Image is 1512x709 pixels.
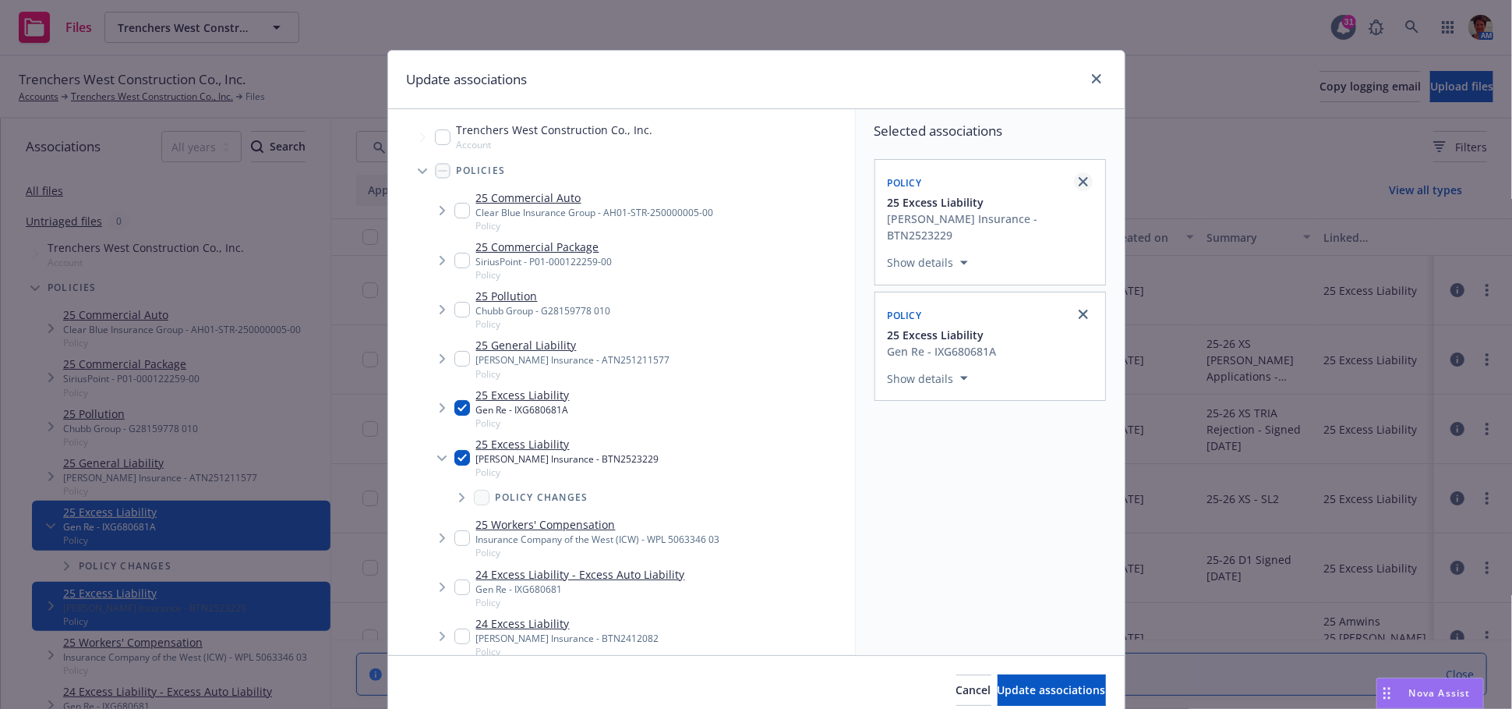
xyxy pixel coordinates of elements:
[457,166,506,175] span: Policies
[888,309,922,322] span: Policy
[881,369,974,388] button: Show details
[476,219,714,232] span: Policy
[457,122,653,138] span: Trenchers West Construction Co., Inc.
[888,176,922,190] span: Policy
[1409,686,1471,700] span: Nova Assist
[998,682,1106,697] span: Update associations
[1377,679,1397,708] div: Drag to move
[998,675,1106,706] button: Update associations
[476,596,685,609] span: Policy
[476,583,685,596] div: Gen Re - IXG680681
[881,253,974,272] button: Show details
[476,337,670,353] a: 25 General Liability
[476,403,570,417] div: Gen Re - IXG680681A
[476,533,720,546] div: Insurance Company of the West (ICW) - WPL 5063346 03
[476,268,613,282] span: Policy
[476,288,611,304] a: 25 Pollution
[476,367,670,381] span: Policy
[476,632,659,645] div: [PERSON_NAME] Insurance - BTN2412082
[1376,678,1484,709] button: Nova Assist
[888,327,997,343] button: 25 Excess Liability
[956,682,991,697] span: Cancel
[888,327,984,343] span: 25 Excess Liability
[476,436,659,452] a: 25 Excess Liability
[956,675,991,706] button: Cancel
[476,466,659,479] span: Policy
[476,645,659,658] span: Policy
[888,211,1096,243] div: [PERSON_NAME] Insurance - BTN2523229
[874,122,1106,140] span: Selected associations
[476,353,670,367] div: [PERSON_NAME] Insurance - ATN251211577
[476,615,659,632] a: 24 Excess Liability
[476,452,659,466] div: [PERSON_NAME] Insurance - BTN2523229
[476,387,570,403] a: 25 Excess Liability
[496,493,588,502] span: Policy changes
[476,417,570,430] span: Policy
[476,566,685,583] a: 24 Excess Liability - Excess Auto Liability
[1087,69,1106,88] a: close
[1074,172,1093,191] a: close
[888,343,997,360] div: Gen Re - IXG680681A
[476,239,613,255] a: 25 Commercial Package
[476,190,714,206] a: 25 Commercial Auto
[457,138,653,151] span: Account
[476,304,611,317] div: Chubb Group - G28159778 010
[476,516,720,533] a: 25 Workers' Compensation
[888,194,984,211] span: 25 Excess Liability
[476,317,611,331] span: Policy
[476,206,714,219] div: Clear Blue Insurance Group - AH01-STR-250000005-00
[407,69,528,90] h1: Update associations
[1074,305,1093,324] a: close
[476,546,720,559] span: Policy
[476,255,613,268] div: SiriusPoint - P01-000122259-00
[888,194,1096,211] button: 25 Excess Liability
